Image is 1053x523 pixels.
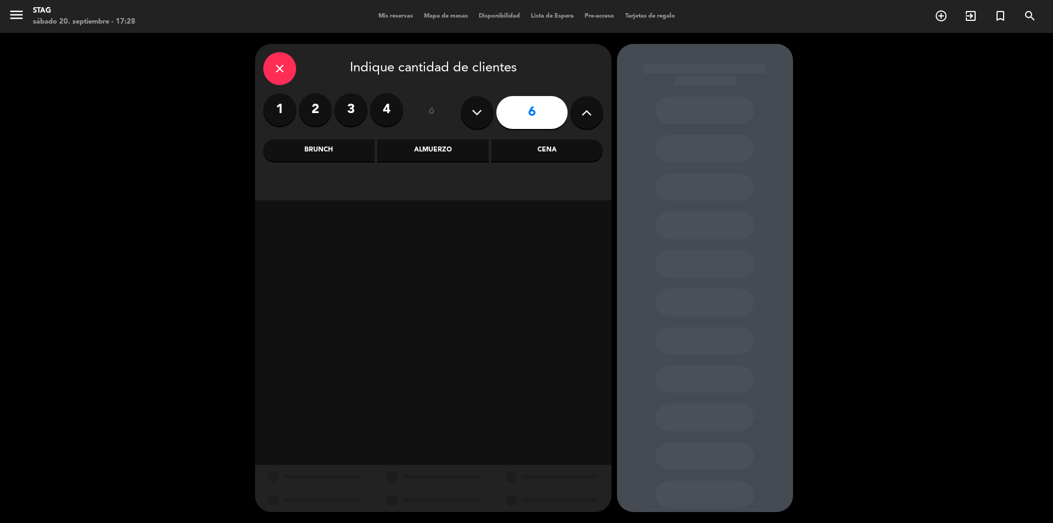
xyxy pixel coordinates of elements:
[491,139,603,161] div: Cena
[1023,9,1037,23] i: search
[8,7,25,23] i: menu
[525,13,579,19] span: Lista de Espera
[620,13,681,19] span: Tarjetas de regalo
[299,93,332,126] label: 2
[935,9,948,23] i: add_circle_outline
[418,13,473,19] span: Mapa de mesas
[263,52,603,85] div: Indique cantidad de clientes
[377,139,489,161] div: Almuerzo
[263,93,296,126] label: 1
[335,93,367,126] label: 3
[373,13,418,19] span: Mis reservas
[994,9,1007,23] i: turned_in_not
[8,7,25,27] button: menu
[263,139,375,161] div: Brunch
[964,9,977,23] i: exit_to_app
[33,5,135,16] div: STAG
[414,93,450,132] div: ó
[273,62,286,75] i: close
[579,13,620,19] span: Pre-acceso
[370,93,403,126] label: 4
[473,13,525,19] span: Disponibilidad
[33,16,135,27] div: sábado 20. septiembre - 17:28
